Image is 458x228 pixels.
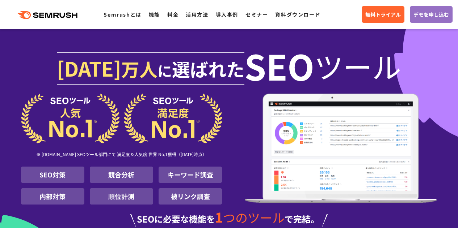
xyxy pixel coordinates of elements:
a: 料金 [167,11,178,18]
span: SEO [244,51,314,80]
a: Semrushとは [104,11,141,18]
span: 1 [215,207,223,227]
a: デモを申し込む [410,6,453,23]
div: SEOに必要な機能を [21,210,437,227]
li: SEO対策 [21,167,84,183]
span: デモを申し込む [413,10,449,18]
li: 順位計測 [90,188,153,205]
span: ツール [314,51,401,80]
li: キーワード調査 [159,167,222,183]
span: [DATE] [57,53,121,82]
a: 活用方法 [186,11,208,18]
li: 内部対策 [21,188,84,205]
span: 万人 [121,56,157,82]
li: 競合分析 [90,167,153,183]
a: 資料ダウンロード [275,11,320,18]
a: 機能 [149,11,160,18]
a: 無料トライアル [362,6,404,23]
a: 導入事例 [216,11,238,18]
span: 無料トライアル [365,10,401,18]
a: セミナー [245,11,268,18]
span: 選ばれた [172,56,244,82]
span: に [157,60,172,81]
span: つのツール [223,208,285,226]
span: で完結。 [285,212,319,225]
div: ※ [DOMAIN_NAME] SEOツール部門にて 満足度＆人気度 世界 No.1獲得（[DATE]時点） [21,143,222,167]
li: 被リンク調査 [159,188,222,205]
